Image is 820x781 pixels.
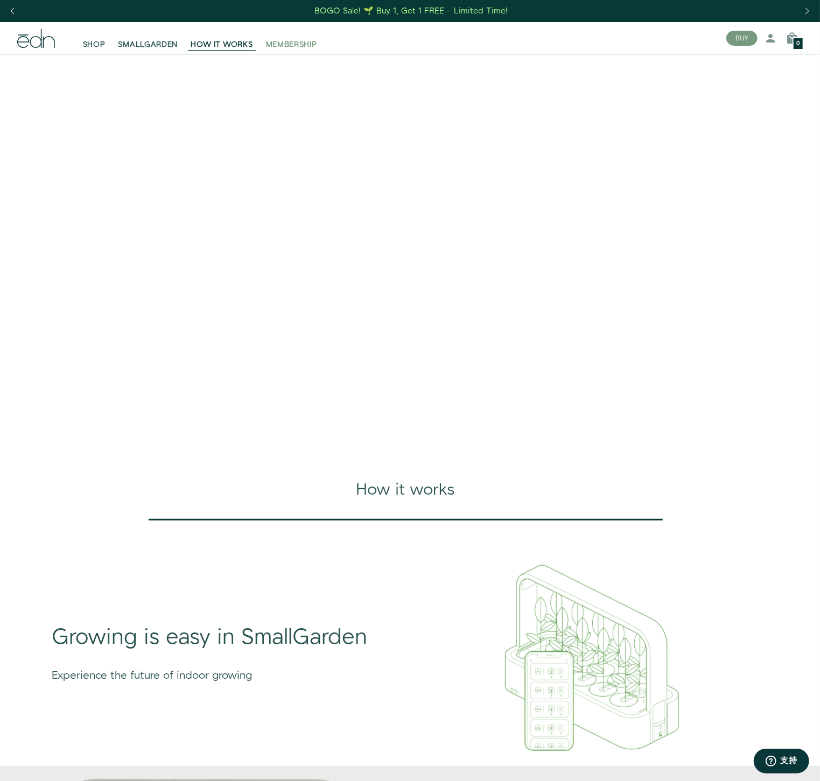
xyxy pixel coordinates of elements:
a: MEMBERSHIP [260,26,324,50]
div: Experience the future of indoor growing [52,653,384,684]
a: HOW IT WORKS [184,26,259,50]
span: SHOP [83,39,106,50]
div: Growing is easy in SmallGarden [52,622,384,653]
iframe: 打开一个小组件，您可以在其中找到更多信息 [753,749,809,776]
span: SMALLGARDEN [118,39,178,50]
div: How it works [39,479,773,502]
button: BUY [726,31,758,46]
a: SMALLGARDEN [112,26,185,50]
span: HOW IT WORKS [191,39,253,50]
div: BOGO Sale! 🌱 Buy 1, Get 1 FREE – Limited Time! [314,5,508,17]
span: 0 [797,41,800,47]
span: MEMBERSHIP [266,39,317,50]
a: BOGO Sale! 🌱 Buy 1, Get 1 FREE – Limited Time! [313,3,509,19]
a: SHOP [76,26,112,50]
